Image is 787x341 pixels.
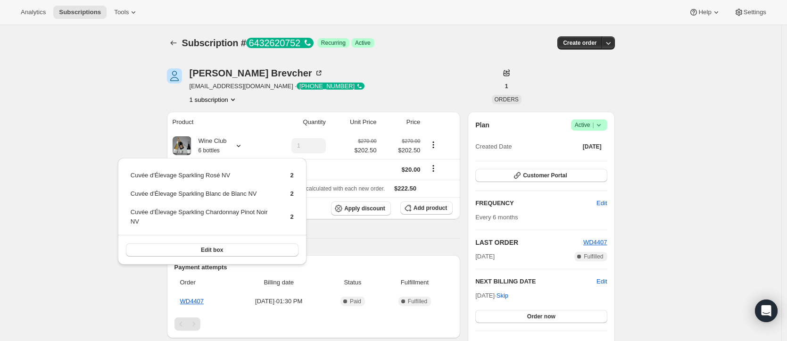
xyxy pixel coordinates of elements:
[130,170,274,188] td: Cuvée d'Élevage Sparkling Rosé NV
[426,140,441,150] button: Product actions
[354,146,376,155] span: $202.50
[358,138,376,144] small: $270.00
[408,298,427,305] span: Fulfilled
[174,317,453,331] nav: Pagination
[190,68,323,78] div: [PERSON_NAME] Brevcher
[290,213,294,220] span: 2
[190,82,365,91] span: [EMAIL_ADDRESS][DOMAIN_NAME] ·
[698,8,711,16] span: Help
[350,298,361,305] span: Paid
[475,142,512,151] span: Created Date
[174,263,453,272] h2: Payment attempts
[563,39,596,47] span: Create order
[557,36,602,50] button: Create order
[114,8,129,16] span: Tools
[130,207,274,234] td: Cuvée d'Élevage Sparkling Chardonnay Pinot Noir NV
[475,292,508,299] span: [DATE] ·
[173,136,191,155] img: product img
[174,272,232,293] th: Order
[475,199,596,208] h2: FREQUENCY
[475,169,607,182] button: Customer Portal
[108,6,144,19] button: Tools
[497,291,508,300] span: Skip
[290,190,294,197] span: 2
[583,238,607,247] button: WD4407
[591,196,613,211] button: Edit
[596,277,607,286] button: Edit
[523,172,567,179] span: Customer Portal
[167,112,265,133] th: Product
[400,201,453,215] button: Add product
[265,112,329,133] th: Quantity
[475,120,489,130] h2: Plan
[592,121,594,129] span: |
[15,6,51,19] button: Analytics
[596,199,607,208] span: Edit
[414,204,447,212] span: Add product
[167,36,180,50] button: Subscriptions
[491,288,514,303] button: Skip
[499,80,514,93] button: 1
[321,39,346,47] span: Recurring
[729,6,772,19] button: Settings
[191,136,227,155] div: Wine Club
[201,246,223,254] span: Edit box
[577,140,607,153] button: [DATE]
[355,39,371,47] span: Active
[402,138,420,144] small: $270.00
[329,278,377,287] span: Status
[182,38,314,48] span: Subscription #
[379,112,423,133] th: Price
[583,143,602,150] span: [DATE]
[199,147,220,154] small: 6 bottles
[744,8,766,16] span: Settings
[290,172,294,179] span: 2
[475,277,596,286] h2: NEXT BILLING DATE
[755,299,778,322] div: Open Intercom Messenger
[246,38,314,48] div: 6432620752
[426,163,441,174] button: Shipping actions
[382,146,420,155] span: $202.50
[475,238,583,247] h2: LAST ORDER
[402,166,421,173] span: $20.00
[344,205,385,212] span: Apply discount
[583,239,607,246] a: WD4407
[475,252,495,261] span: [DATE]
[475,214,518,221] span: Every 6 months
[527,313,555,320] span: Order now
[126,243,298,257] button: Edit box
[234,278,323,287] span: Billing date
[297,83,365,90] div: [PHONE_NUMBER]
[495,96,519,103] span: ORDERS
[190,95,238,104] button: Product actions
[234,297,323,306] span: [DATE] · 01:30 PM
[329,112,380,133] th: Unit Price
[683,6,726,19] button: Help
[331,201,391,216] button: Apply discount
[575,120,604,130] span: Active
[167,68,182,83] span: Nicole Brevcher
[130,189,274,206] td: Cuvée d'Élevage Sparkling Blanc de Blanc NV
[21,8,46,16] span: Analytics
[53,6,107,19] button: Subscriptions
[505,83,508,90] span: 1
[180,298,204,305] a: WD4407
[475,310,607,323] button: Order now
[394,185,416,192] span: $222.50
[584,253,603,260] span: Fulfilled
[382,278,447,287] span: Fulfillment
[59,8,101,16] span: Subscriptions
